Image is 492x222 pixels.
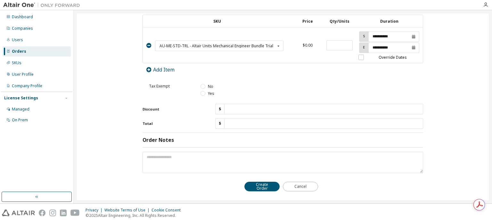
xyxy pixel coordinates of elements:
[4,96,38,101] div: License Settings
[12,107,29,112] div: Managed
[12,26,33,31] div: Companies
[160,44,275,48] div: AU-ME-STD-TRL - Altair Units Mechanical Engineer Bundle Trial
[12,83,42,88] div: Company Profile
[146,66,175,73] a: Add Item
[359,34,366,39] label: S
[215,118,225,129] div: $
[12,118,28,123] div: On Prem
[225,118,423,129] input: Total
[201,91,214,96] label: Yes
[12,37,23,42] div: Users
[2,210,35,216] img: altair_logo.svg
[70,210,80,216] img: youtube.svg
[244,182,280,191] button: Create Order
[12,72,34,77] div: User Profile
[3,2,83,8] img: Altair One
[60,210,67,216] img: linkedin.svg
[49,210,56,216] img: instagram.svg
[291,28,324,63] td: $0.00
[12,60,21,65] div: SKUs
[291,15,324,27] th: Price
[143,15,291,27] th: SKU
[356,15,423,27] th: Duration
[283,182,318,191] button: Cancel
[152,208,184,213] div: Cookie Consent
[201,84,213,89] label: No
[86,213,184,218] p: © 2025 Altair Engineering, Inc. All Rights Reserved.
[143,121,205,126] label: Total
[324,15,356,27] th: Qty/Units
[12,14,33,19] div: Dashboard
[86,208,104,213] div: Privacy
[143,107,205,112] label: Discount
[215,104,225,114] div: $
[143,137,174,143] h3: Order Notes
[39,210,45,216] img: facebook.svg
[359,45,366,50] label: E
[149,83,170,89] span: Tax Exempt
[104,208,152,213] div: Website Terms of Use
[225,104,423,114] input: Discount
[358,55,420,60] label: Override Dates
[12,49,26,54] div: Orders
